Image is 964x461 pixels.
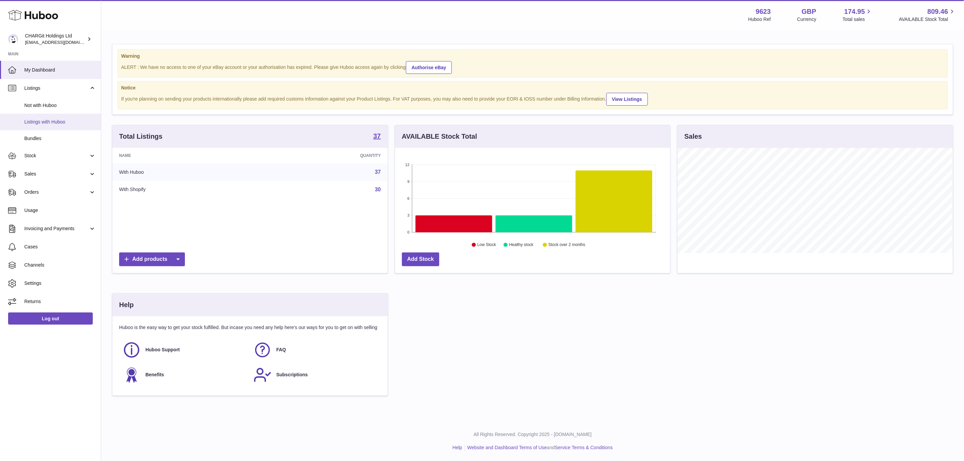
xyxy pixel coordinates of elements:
[548,243,585,247] text: Stock over 2 months
[24,153,89,159] span: Stock
[402,252,439,266] a: Add Stock
[606,93,648,106] a: View Listings
[405,163,409,167] text: 12
[121,53,944,59] strong: Warning
[122,366,247,384] a: Benefits
[24,262,96,268] span: Channels
[25,39,99,45] span: [EMAIL_ADDRESS][DOMAIN_NAME]
[509,243,534,247] text: Healthy stock
[467,445,547,450] a: Website and Dashboard Terms of Use
[276,347,286,353] span: FAQ
[24,298,96,305] span: Returns
[24,280,96,287] span: Settings
[119,252,185,266] a: Add products
[899,7,956,23] a: 809.46 AVAILABLE Stock Total
[112,163,261,181] td: With Huboo
[8,34,18,44] img: internalAdmin-9623@internal.huboo.com
[407,180,409,184] text: 9
[121,60,944,74] div: ALERT : We have no access to one of your eBay account or your authorisation has expired. Please g...
[112,148,261,163] th: Name
[844,7,865,16] span: 174.95
[261,148,388,163] th: Quantity
[122,341,247,359] a: Huboo Support
[373,133,381,141] a: 37
[899,16,956,23] span: AVAILABLE Stock Total
[253,366,378,384] a: Subscriptions
[24,85,89,91] span: Listings
[145,347,180,353] span: Huboo Support
[24,135,96,142] span: Bundles
[407,196,409,200] text: 6
[121,92,944,106] div: If you're planning on sending your products internationally please add required customs informati...
[843,7,873,23] a: 174.95 Total sales
[253,341,378,359] a: FAQ
[119,132,163,141] h3: Total Listings
[406,61,452,74] a: Authorise eBay
[402,132,477,141] h3: AVAILABLE Stock Total
[119,324,381,331] p: Huboo is the easy way to get your stock fulfilled. But incase you need any help here's our ways f...
[8,313,93,325] a: Log out
[797,16,817,23] div: Currency
[373,133,381,139] strong: 37
[407,230,409,234] text: 0
[684,132,702,141] h3: Sales
[25,33,86,46] div: CHARGit Holdings Ltd
[24,207,96,214] span: Usage
[843,16,873,23] span: Total sales
[112,181,261,198] td: With Shopify
[375,187,381,192] a: 30
[119,300,134,309] h3: Help
[477,243,496,247] text: Low Stock
[145,372,164,378] span: Benefits
[756,7,771,16] strong: 9623
[276,372,308,378] span: Subscriptions
[107,431,959,438] p: All Rights Reserved. Copyright 2025 - [DOMAIN_NAME]
[802,7,816,16] strong: GBP
[24,244,96,250] span: Cases
[24,189,89,195] span: Orders
[407,213,409,217] text: 3
[375,169,381,175] a: 37
[465,444,613,451] li: and
[748,16,771,23] div: Huboo Ref
[24,67,96,73] span: My Dashboard
[24,171,89,177] span: Sales
[24,119,96,125] span: Listings with Huboo
[24,102,96,109] span: Not with Huboo
[121,85,944,91] strong: Notice
[452,445,462,450] a: Help
[24,225,89,232] span: Invoicing and Payments
[555,445,613,450] a: Service Terms & Conditions
[928,7,948,16] span: 809.46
